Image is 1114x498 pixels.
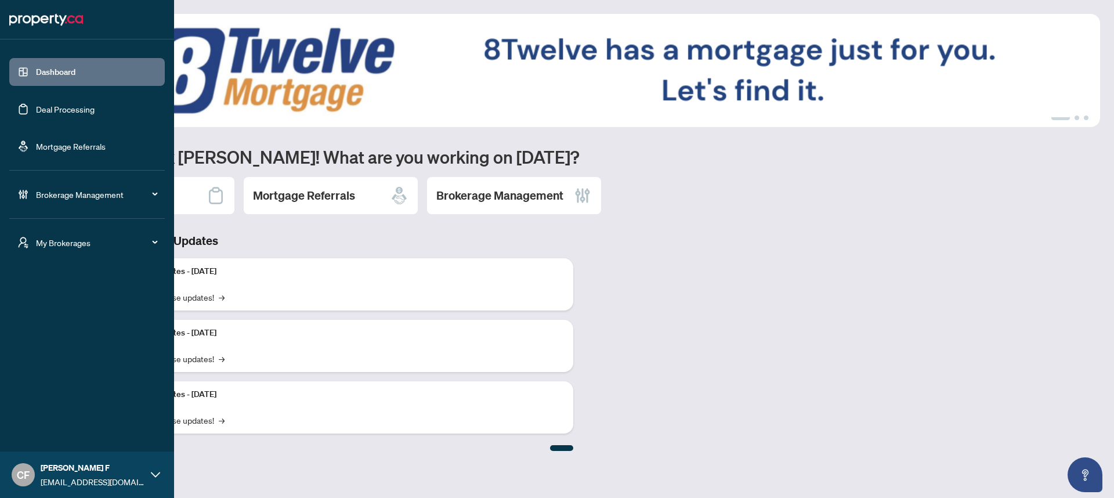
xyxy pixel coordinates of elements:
[60,146,1100,168] h1: Welcome back [PERSON_NAME]! What are you working on [DATE]?
[1068,457,1102,492] button: Open asap
[219,352,225,365] span: →
[41,475,145,488] span: [EMAIL_ADDRESS][DOMAIN_NAME]
[219,414,225,427] span: →
[36,104,95,114] a: Deal Processing
[60,14,1100,127] img: Slide 0
[9,10,83,29] img: logo
[17,467,30,483] span: CF
[436,187,563,204] h2: Brokerage Management
[36,67,75,77] a: Dashboard
[41,461,145,474] span: [PERSON_NAME] F
[1084,116,1088,120] button: 3
[1075,116,1079,120] button: 2
[122,327,564,340] p: Platform Updates - [DATE]
[36,188,157,201] span: Brokerage Management
[1051,116,1070,120] button: 1
[17,237,29,248] span: user-switch
[60,233,573,249] h3: Brokerage & Industry Updates
[122,265,564,278] p: Platform Updates - [DATE]
[253,187,355,204] h2: Mortgage Referrals
[36,236,157,249] span: My Brokerages
[219,291,225,304] span: →
[36,141,106,151] a: Mortgage Referrals
[122,388,564,401] p: Platform Updates - [DATE]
